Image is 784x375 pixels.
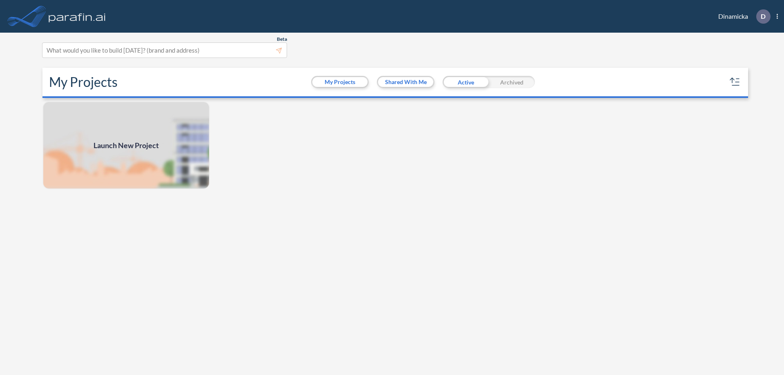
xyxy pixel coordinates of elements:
[42,101,210,189] img: add
[47,8,107,24] img: logo
[706,9,778,24] div: Dinamicka
[277,36,287,42] span: Beta
[49,74,118,90] h2: My Projects
[42,101,210,189] a: Launch New Project
[728,75,742,89] button: sort
[312,77,367,87] button: My Projects
[761,13,766,20] p: D
[443,76,489,88] div: Active
[489,76,535,88] div: Archived
[94,140,159,151] span: Launch New Project
[378,77,433,87] button: Shared With Me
